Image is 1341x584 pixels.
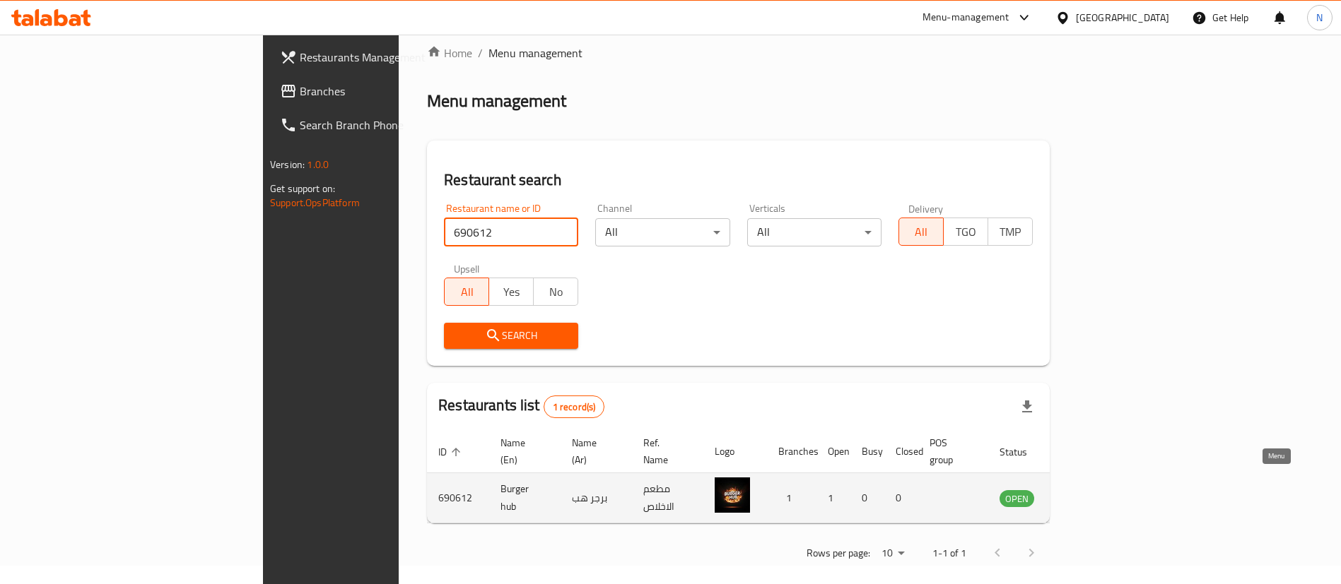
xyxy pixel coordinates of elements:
[444,218,578,246] input: Search for restaurant name or ID..
[905,222,938,242] span: All
[269,74,487,108] a: Branches
[489,473,561,523] td: Burger hub
[488,44,582,61] span: Menu management
[850,473,884,523] td: 0
[427,430,1111,523] table: enhanced table
[994,222,1027,242] span: TMP
[500,434,544,468] span: Name (En)
[300,83,476,100] span: Branches
[703,430,767,473] th: Logo
[1076,10,1169,25] div: [GEOGRAPHIC_DATA]
[850,430,884,473] th: Busy
[807,544,870,562] p: Rows per page:
[270,155,305,174] span: Version:
[438,395,604,418] h2: Restaurants list
[932,544,966,562] p: 1-1 of 1
[561,473,632,523] td: برجر هب
[544,400,604,414] span: 1 record(s)
[454,263,480,273] label: Upsell
[908,203,944,213] label: Delivery
[898,217,944,246] button: All
[300,117,476,133] span: Search Branch Phone
[438,443,465,460] span: ID
[949,222,983,242] span: TGO
[1000,491,1034,507] span: OPEN
[270,179,335,198] span: Get support on:
[767,473,816,523] td: 1
[427,90,566,112] h2: Menu management
[539,282,573,302] span: No
[270,193,360,212] a: Support.OpsPlatform
[988,217,1033,246] button: TMP
[269,40,487,74] a: Restaurants Management
[1316,10,1323,25] span: N
[816,473,850,523] td: 1
[544,395,605,418] div: Total records count
[269,108,487,142] a: Search Branch Phone
[595,218,730,246] div: All
[816,430,850,473] th: Open
[444,323,578,349] button: Search
[715,477,750,513] img: Burger hub
[495,282,528,302] span: Yes
[444,278,489,306] button: All
[307,155,329,174] span: 1.0.0
[876,543,910,564] div: Rows per page:
[1010,390,1044,424] div: Export file
[930,434,971,468] span: POS group
[632,473,703,523] td: مطعم الاخلاص
[884,430,918,473] th: Closed
[1000,443,1046,460] span: Status
[943,217,988,246] button: TGO
[533,278,578,306] button: No
[444,169,1033,191] h2: Restaurant search
[767,430,816,473] th: Branches
[427,44,1050,61] nav: breadcrumb
[923,9,1009,26] div: Menu-management
[747,218,882,246] div: All
[488,278,534,306] button: Yes
[455,327,567,345] span: Search
[450,282,484,302] span: All
[884,473,918,523] td: 0
[572,434,615,468] span: Name (Ar)
[1000,490,1034,507] div: OPEN
[643,434,686,468] span: Ref. Name
[300,49,476,66] span: Restaurants Management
